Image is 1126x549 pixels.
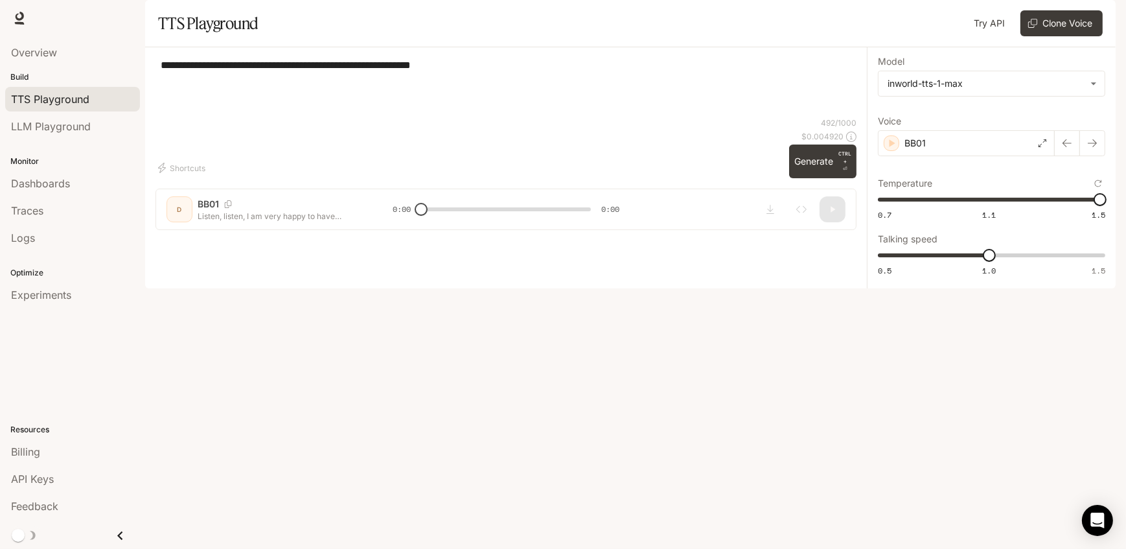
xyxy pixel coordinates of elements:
[982,209,996,220] span: 1.1
[838,150,851,173] p: ⏎
[1020,10,1103,36] button: Clone Voice
[1092,265,1105,276] span: 1.5
[1092,209,1105,220] span: 1.5
[789,145,856,178] button: GenerateCTRL +⏎
[982,265,996,276] span: 1.0
[878,117,901,126] p: Voice
[155,158,211,178] button: Shortcuts
[878,265,891,276] span: 0.5
[969,10,1010,36] a: Try API
[878,179,932,188] p: Temperature
[838,150,851,165] p: CTRL +
[878,57,904,66] p: Model
[1082,505,1113,536] div: Open Intercom Messenger
[888,77,1084,90] div: inworld-tts-1-max
[878,209,891,220] span: 0.7
[158,10,259,36] h1: TTS Playground
[879,71,1105,96] div: inworld-tts-1-max
[904,137,926,150] p: BB01
[821,117,856,128] p: 492 / 1000
[878,235,937,244] p: Talking speed
[801,131,844,142] p: $ 0.004920
[1091,176,1105,191] button: Reset to default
